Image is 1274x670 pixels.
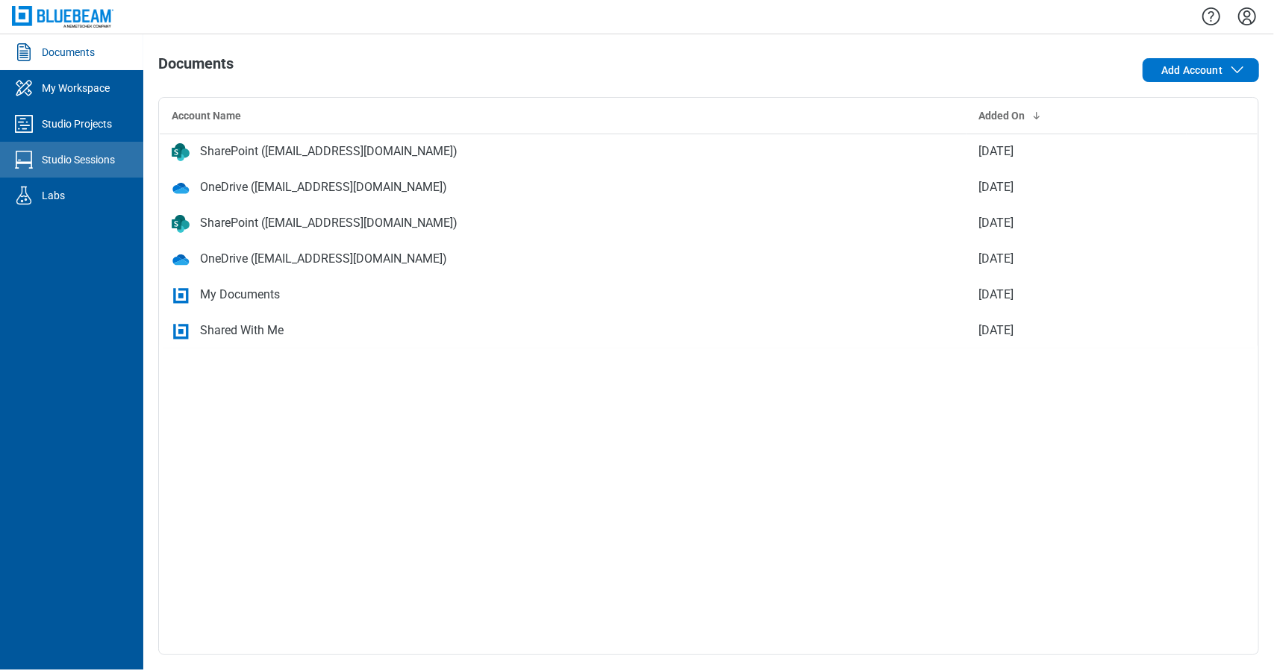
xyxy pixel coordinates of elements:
[158,55,234,79] h1: Documents
[42,116,112,131] div: Studio Projects
[42,81,110,96] div: My Workspace
[200,143,458,160] div: SharePoint ([EMAIL_ADDRESS][DOMAIN_NAME])
[200,250,447,268] div: OneDrive ([EMAIL_ADDRESS][DOMAIN_NAME])
[967,241,1186,277] td: [DATE]
[12,112,36,136] svg: Studio Projects
[159,98,1258,349] table: bb-data-table
[967,169,1186,205] td: [DATE]
[200,322,284,339] div: Shared With Me
[42,188,65,203] div: Labs
[1143,58,1259,82] button: Add Account
[200,214,458,232] div: SharePoint ([EMAIL_ADDRESS][DOMAIN_NAME])
[172,108,955,123] div: Account Name
[1235,4,1259,29] button: Settings
[967,134,1186,169] td: [DATE]
[200,286,280,304] div: My Documents
[12,40,36,64] svg: Documents
[1161,63,1223,78] span: Add Account
[200,178,447,196] div: OneDrive ([EMAIL_ADDRESS][DOMAIN_NAME])
[12,148,36,172] svg: Studio Sessions
[967,313,1186,348] td: [DATE]
[12,184,36,207] svg: Labs
[12,76,36,100] svg: My Workspace
[42,152,115,167] div: Studio Sessions
[42,45,95,60] div: Documents
[12,6,113,28] img: Bluebeam, Inc.
[967,205,1186,241] td: [DATE]
[967,277,1186,313] td: [DATE]
[978,108,1174,123] div: Added On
